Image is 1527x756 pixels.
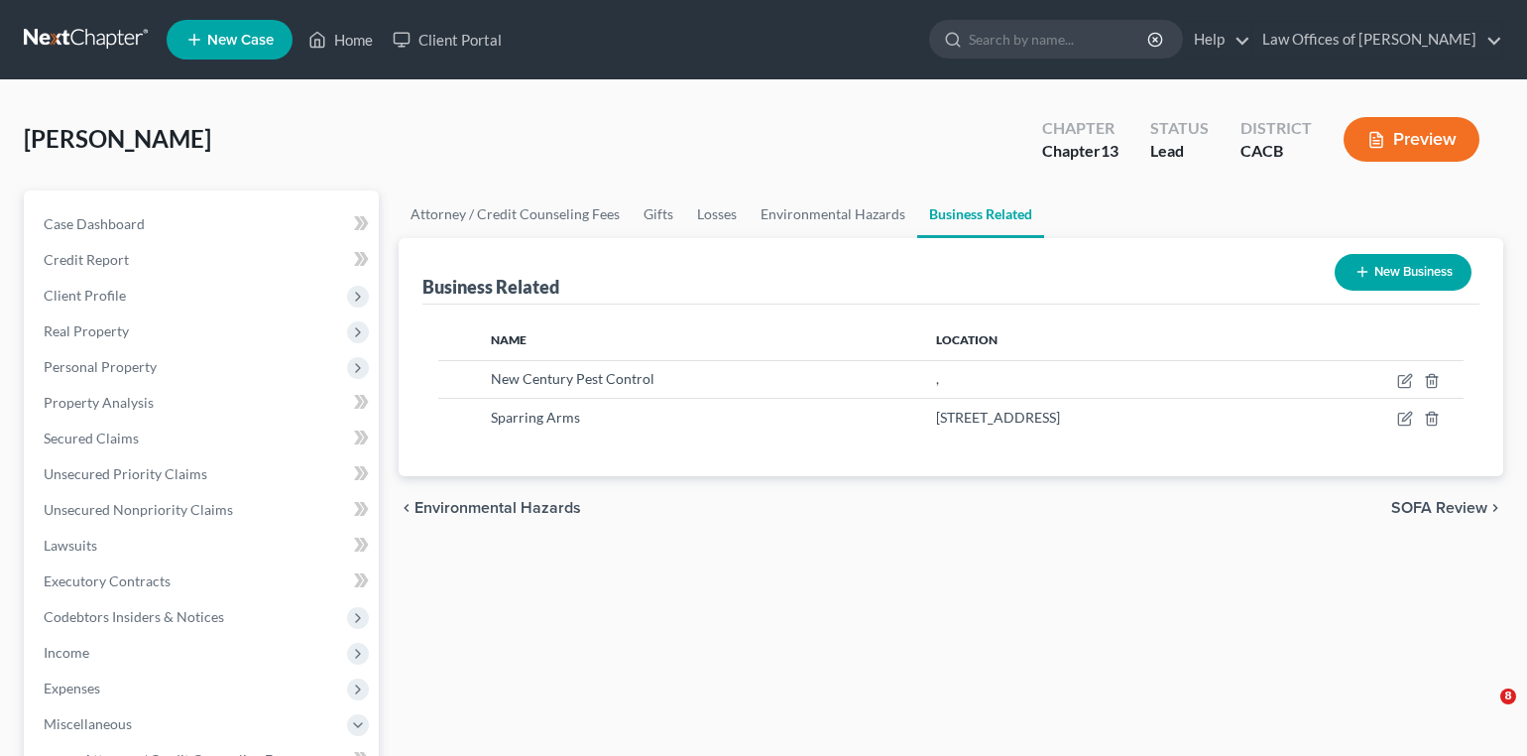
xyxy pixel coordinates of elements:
[44,322,129,339] span: Real Property
[1252,22,1502,58] a: Law Offices of [PERSON_NAME]
[44,215,145,232] span: Case Dashboard
[44,572,171,589] span: Executory Contracts
[28,492,379,528] a: Unsecured Nonpriority Claims
[1391,500,1487,516] span: SOFA Review
[1391,500,1503,516] button: SOFA Review chevron_right
[44,680,100,696] span: Expenses
[44,465,207,482] span: Unsecured Priority Claims
[749,190,917,238] a: Environmental Hazards
[28,528,379,564] a: Lawsuits
[28,206,379,242] a: Case Dashboard
[383,22,512,58] a: Client Portal
[936,370,939,387] span: ,
[44,358,157,375] span: Personal Property
[44,644,89,661] span: Income
[28,242,379,278] a: Credit Report
[414,500,581,516] span: Environmental Hazards
[1150,140,1209,163] div: Lead
[44,251,129,268] span: Credit Report
[1101,141,1118,160] span: 13
[298,22,383,58] a: Home
[936,332,998,347] span: Location
[491,370,654,387] span: New Century Pest Control
[1240,117,1312,140] div: District
[24,124,211,153] span: [PERSON_NAME]
[1335,254,1471,291] button: New Business
[1184,22,1250,58] a: Help
[1500,689,1516,704] span: 8
[491,332,527,347] span: Name
[491,409,580,426] span: Sparring Arms
[632,190,685,238] a: Gifts
[28,564,379,599] a: Executory Contracts
[917,190,1044,238] a: Business Related
[44,287,126,304] span: Client Profile
[44,394,154,411] span: Property Analysis
[28,385,379,421] a: Property Analysis
[1150,117,1209,140] div: Status
[936,409,1060,426] span: [STREET_ADDRESS]
[44,715,132,732] span: Miscellaneous
[399,190,632,238] a: Attorney / Credit Counseling Fees
[1240,140,1312,163] div: CACB
[28,421,379,456] a: Secured Claims
[685,190,749,238] a: Losses
[44,537,97,554] span: Lawsuits
[399,500,581,516] button: chevron_left Environmental Hazards
[1042,117,1118,140] div: Chapter
[44,430,139,446] span: Secured Claims
[422,275,559,299] div: Business Related
[28,456,379,492] a: Unsecured Priority Claims
[1344,117,1479,162] button: Preview
[969,21,1150,58] input: Search by name...
[44,608,224,625] span: Codebtors Insiders & Notices
[1487,500,1503,516] i: chevron_right
[399,500,414,516] i: chevron_left
[44,501,233,518] span: Unsecured Nonpriority Claims
[1042,140,1118,163] div: Chapter
[1460,689,1507,736] iframe: Intercom live chat
[207,33,274,48] span: New Case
